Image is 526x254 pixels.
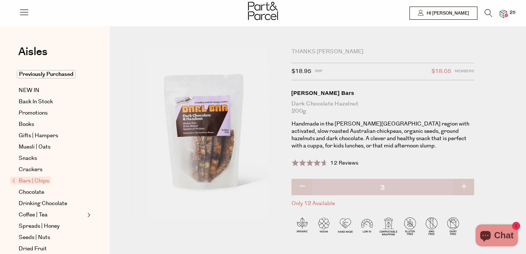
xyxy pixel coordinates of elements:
a: Seeds | Nuts [19,233,85,242]
a: Muesli | Oats [19,143,85,151]
span: Snacks [19,154,37,163]
div: Dark Chocolate Hazelnut 200g [291,100,474,115]
span: Previously Purchased [17,70,76,78]
span: Only 12 Available [291,199,474,208]
div: [PERSON_NAME] Bars [291,89,474,97]
a: 25 [500,10,507,18]
span: RRP [315,67,323,76]
a: Dried Fruit [19,245,85,253]
span: Aisles [18,44,47,60]
span: Crackers [19,165,42,174]
a: Drinking Chocolate [19,199,85,208]
span: Seeds | Nuts [19,233,50,242]
a: Aisles [18,46,47,65]
img: Part&Parcel [248,2,278,20]
span: Members [455,67,474,76]
p: Handmade in the [PERSON_NAME][GEOGRAPHIC_DATA] region with activated, slow roasted Australian chi... [291,120,474,150]
span: Gifts | Hampers [19,131,58,140]
a: NEW IN [19,86,85,95]
span: Back In Stock [19,97,53,106]
a: Crackers [19,165,85,174]
a: Spreads | Honey [19,222,85,231]
img: P_P-ICONS-Live_Bec_V11_Low_Gi.svg [356,215,378,237]
img: P_P-ICONS-Live_Bec_V11_Handmade.svg [335,215,356,237]
span: Promotions [19,109,47,118]
img: P_P-ICONS-Live_Bec_V11_Compostable_Wrapping.svg [378,215,399,237]
img: P_P-ICONS-Live_Bec_V11_Dairy_Free.svg [442,215,464,237]
a: Promotions [19,109,85,118]
span: $18.05 [431,67,451,76]
span: Bars | Chips [10,177,51,184]
a: Coffee | Tea [19,211,85,219]
a: Back In Stock [19,97,85,106]
img: Darl Bars [131,48,281,224]
span: Books [19,120,34,129]
span: $18.95 [291,67,311,76]
img: P_P-ICONS-Live_Bec_V11_Gluten_Free.svg [399,215,421,237]
inbox-online-store-chat: Shopify online store chat [473,224,520,248]
a: Previously Purchased [19,70,85,79]
a: Snacks [19,154,85,163]
a: Hi [PERSON_NAME] [409,7,477,20]
img: P_P-ICONS-Live_Bec_V11_Organic.svg [291,215,313,237]
div: Thanks [PERSON_NAME] [291,48,474,55]
a: Gifts | Hampers [19,131,85,140]
span: Spreads | Honey [19,222,60,231]
button: Expand/Collapse Coffee | Tea [85,211,91,219]
span: Muesli | Oats [19,143,50,151]
span: 25 [508,9,517,16]
a: Books [19,120,85,129]
img: P_P-ICONS-Live_Bec_V11_Vegan.svg [313,215,335,237]
a: Chocolate [19,188,85,197]
span: Dried Fruit [19,245,47,253]
span: Chocolate [19,188,44,197]
input: QTY Darl Bars [291,179,474,197]
span: 12 Reviews [330,159,358,167]
span: Hi [PERSON_NAME] [425,10,469,16]
span: Coffee | Tea [19,211,47,219]
span: Drinking Chocolate [19,199,67,208]
span: NEW IN [19,86,39,95]
a: Bars | Chips [12,177,85,185]
img: P_P-ICONS-Live_Bec_V11_GMO_Free.svg [421,215,442,237]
